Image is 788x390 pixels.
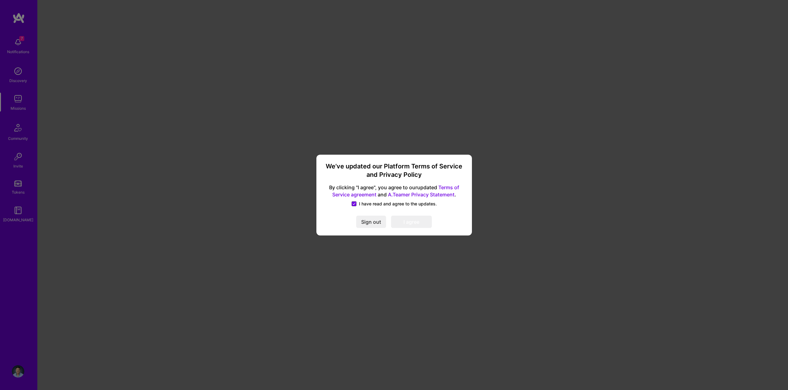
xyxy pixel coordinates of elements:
span: I have read and agree to the updates. [359,201,437,207]
h3: We’ve updated our Platform Terms of Service and Privacy Policy [324,162,464,179]
button: I agree [391,216,432,228]
button: Sign out [356,216,386,228]
a: Terms of Service agreement [332,184,459,198]
span: By clicking "I agree", you agree to our updated and . [324,184,464,198]
a: A.Teamer Privacy Statement [388,191,455,198]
